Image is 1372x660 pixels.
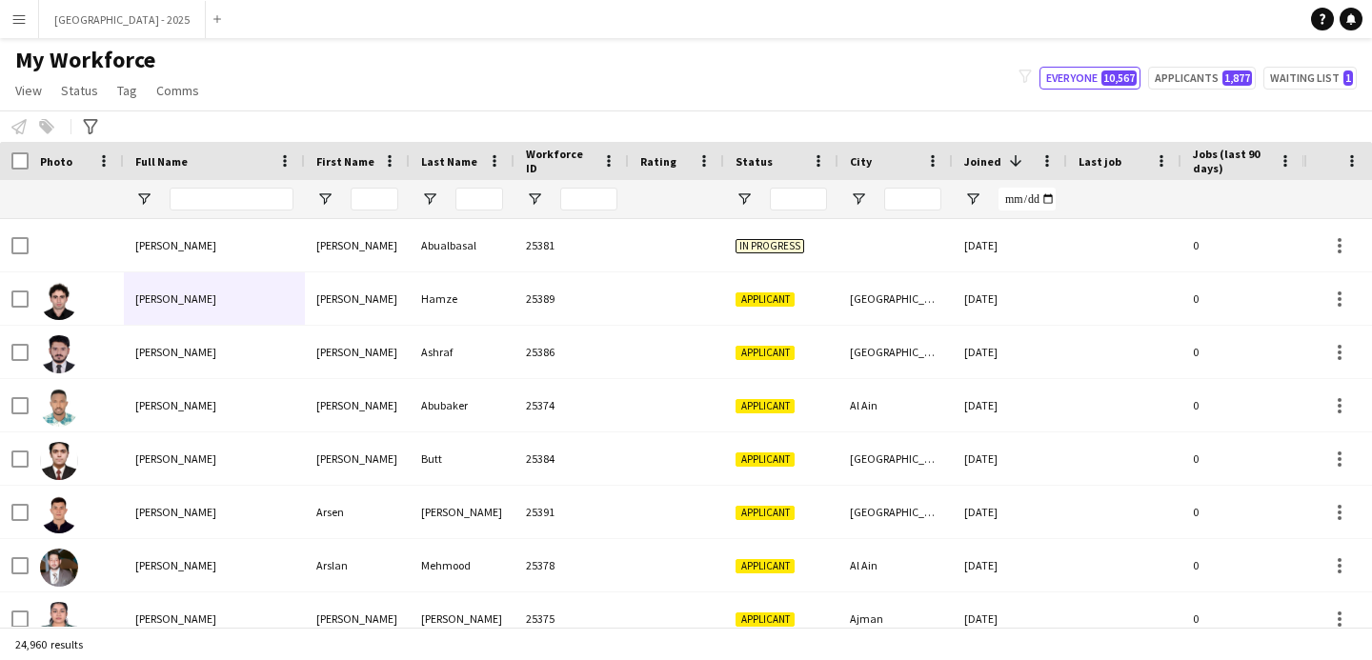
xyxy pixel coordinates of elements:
div: 0 [1181,539,1305,591]
div: Hamze [410,272,514,325]
span: Last job [1079,154,1121,169]
span: Status [61,82,98,99]
div: [DATE] [953,432,1067,485]
div: [DATE] [953,486,1067,538]
div: [PERSON_NAME] [305,219,410,271]
span: Applicant [736,612,795,627]
div: [DATE] [953,592,1067,645]
div: Ashraf [410,326,514,378]
button: Everyone10,567 [1039,67,1140,90]
span: [PERSON_NAME] [135,398,216,412]
div: 25374 [514,379,629,431]
span: Tag [117,82,137,99]
div: 0 [1181,272,1305,325]
a: View [8,78,50,103]
span: Applicant [736,346,795,360]
div: [PERSON_NAME] [305,379,410,431]
button: Open Filter Menu [736,190,753,208]
span: [PERSON_NAME] [135,238,216,252]
div: 0 [1181,326,1305,378]
div: [PERSON_NAME] [305,432,410,485]
button: Open Filter Menu [526,190,543,208]
span: Comms [156,82,199,99]
span: Applicant [736,292,795,307]
button: Applicants1,877 [1148,67,1256,90]
div: [GEOGRAPHIC_DATA] [838,272,953,325]
div: [DATE] [953,272,1067,325]
div: [GEOGRAPHIC_DATA] [838,326,953,378]
div: 0 [1181,379,1305,431]
span: Applicant [736,559,795,573]
span: Status [736,154,773,169]
input: Workforce ID Filter Input [560,188,617,210]
div: 0 [1181,432,1305,485]
img: Arsen Abdraimov [40,495,78,533]
div: Arsen [305,486,410,538]
div: Mehmood [410,539,514,591]
span: Jobs (last 90 days) [1193,147,1271,175]
a: Status [53,78,106,103]
button: Open Filter Menu [421,190,438,208]
div: [DATE] [953,539,1067,591]
span: My Workforce [15,46,155,74]
img: Arslan Mehmood [40,549,78,587]
span: [PERSON_NAME] [135,291,216,306]
span: 1 [1343,70,1353,86]
div: 0 [1181,219,1305,271]
div: 25381 [514,219,629,271]
input: Full Name Filter Input [170,188,293,210]
div: [DATE] [953,326,1067,378]
div: Butt [410,432,514,485]
span: Full Name [135,154,188,169]
span: Last Name [421,154,477,169]
div: 25378 [514,539,629,591]
div: [GEOGRAPHIC_DATA] [838,486,953,538]
div: 25386 [514,326,629,378]
div: 0 [1181,592,1305,645]
div: 0 [1181,486,1305,538]
div: Al Ain [838,539,953,591]
button: Waiting list1 [1263,67,1357,90]
span: [PERSON_NAME] [135,558,216,572]
img: Arunima Kumar [40,602,78,640]
div: 25384 [514,432,629,485]
div: [PERSON_NAME] [305,272,410,325]
app-action-btn: Advanced filters [79,115,102,138]
span: Rating [640,154,676,169]
div: [DATE] [953,219,1067,271]
span: [PERSON_NAME] [135,451,216,466]
span: Photo [40,154,72,169]
div: [GEOGRAPHIC_DATA] [838,432,953,485]
img: Adam Hamze [40,282,78,320]
span: Applicant [736,399,795,413]
div: 25389 [514,272,629,325]
button: Open Filter Menu [135,190,152,208]
div: [PERSON_NAME] [410,592,514,645]
img: Ali Butt [40,442,78,480]
span: Joined [964,154,1001,169]
span: [PERSON_NAME] [135,611,216,626]
div: Al Ain [838,379,953,431]
div: [PERSON_NAME] [305,592,410,645]
div: Abubaker [410,379,514,431]
div: [PERSON_NAME] [305,326,410,378]
button: Open Filter Menu [964,190,981,208]
span: View [15,82,42,99]
span: Applicant [736,452,795,467]
img: Ahamad Ashraf [40,335,78,373]
div: Abualbasal [410,219,514,271]
div: [PERSON_NAME] [410,486,514,538]
div: 25375 [514,592,629,645]
button: Open Filter Menu [316,190,333,208]
span: 10,567 [1101,70,1137,86]
img: Ahmed Abubaker [40,389,78,427]
a: Comms [149,78,207,103]
input: City Filter Input [884,188,941,210]
span: Workforce ID [526,147,595,175]
span: City [850,154,872,169]
span: [PERSON_NAME] [135,345,216,359]
div: [DATE] [953,379,1067,431]
input: First Name Filter Input [351,188,398,210]
a: Tag [110,78,145,103]
input: Last Name Filter Input [455,188,503,210]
